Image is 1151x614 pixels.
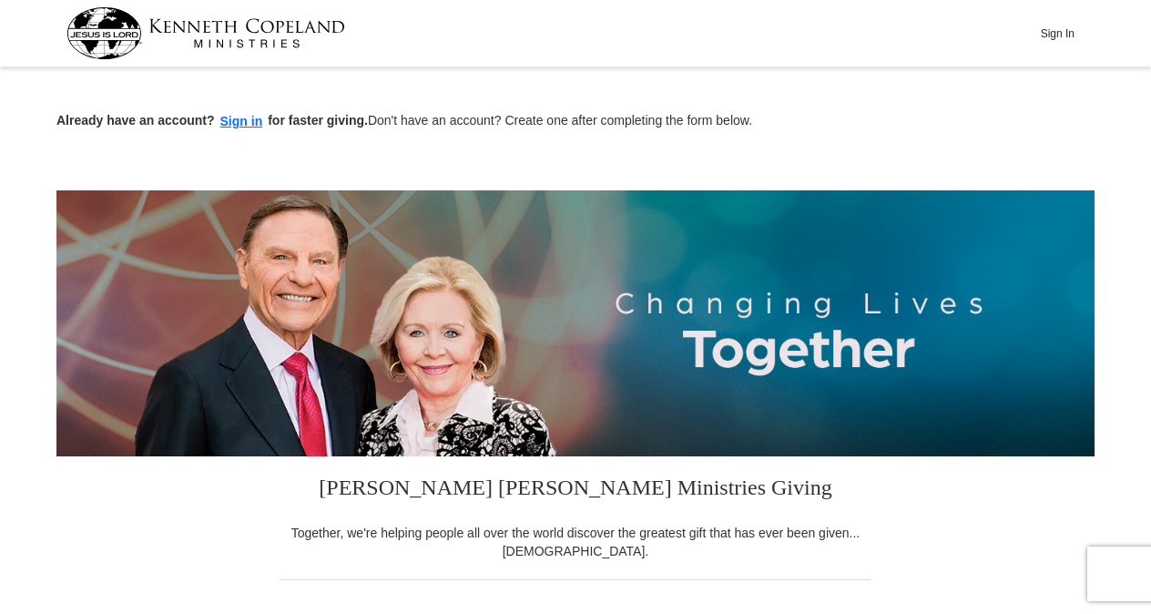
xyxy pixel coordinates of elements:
p: Don't have an account? Create one after completing the form below. [56,111,1095,132]
img: kcm-header-logo.svg [66,7,345,59]
button: Sign In [1030,19,1085,47]
strong: Already have an account? for faster giving. [56,113,368,128]
div: Together, we're helping people all over the world discover the greatest gift that has ever been g... [280,524,871,560]
button: Sign in [215,111,269,132]
h3: [PERSON_NAME] [PERSON_NAME] Ministries Giving [280,456,871,524]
